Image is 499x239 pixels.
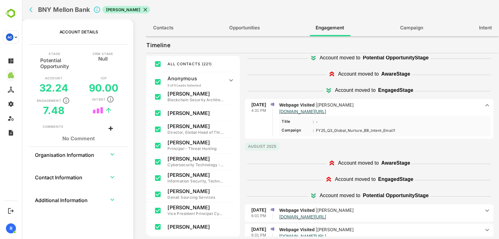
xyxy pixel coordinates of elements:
button: back [6,5,15,14]
button: trend [82,106,91,115]
th: Organisation Information [13,147,80,162]
p: Account moved to [298,192,338,199]
div: FY25_Q3_Global_Nurture_BB_Intent_Email1 [292,127,375,134]
span: [PERSON_NAME] [80,7,122,13]
button: expand row [86,172,95,182]
div: Anonymous5 of 5 Leads Selected [257,116,469,136]
p: 6:01 PM [230,213,245,219]
button: expand row [86,195,95,204]
p: [PERSON_NAME] [295,227,332,232]
p: Principal - Threat Hunting [146,146,202,152]
table: collapsible table [13,147,101,215]
p: Account Details [38,29,76,34]
img: marketo.png [248,226,254,232]
p: [PERSON_NAME] [295,102,332,107]
p: Engagement [15,99,40,102]
div: Comments [21,124,42,129]
p: Account moved to [313,176,354,183]
p: [PERSON_NAME] [146,156,202,162]
h5: 90.00 [67,82,97,94]
p: Engaged Stage [356,87,391,94]
p: [PERSON_NAME] [146,172,202,178]
h1: No Comment [21,136,93,142]
a: www.acalvio.com/schedule-a-demo/ [257,108,304,115]
h5: 7.48 [21,104,43,117]
h5: 32.24 [17,82,47,94]
p: | [293,227,333,232]
p: [PERSON_NAME] [146,204,202,211]
p: [PERSON_NAME] [146,139,202,146]
p: [PERSON_NAME] [146,110,202,116]
div: Webpage Visited|[PERSON_NAME]www.acalvio.com/schedule-a-demo/ [257,207,469,219]
p: 6:01 PM [230,232,245,239]
p: Aware Stage [360,159,389,167]
button: Logout [7,207,15,215]
div: [PERSON_NAME] [80,6,128,13]
p: Blockchain Security Architect [146,97,202,103]
span: Campaign [378,24,401,32]
p: CRM Stage [71,52,91,55]
p: 4:31 PM [230,108,245,114]
div: : [291,119,292,125]
p: Director, Global Head of Threat Intelligence [146,129,202,136]
div: Webpage Visited|[PERSON_NAME]www.acalvio.com/schedule-a-demo/ [257,226,469,238]
img: marketo.png [248,207,254,212]
p: Account moved to [316,159,357,167]
span: Contacts [131,24,152,32]
svg: Click to close Account details panel [71,6,79,13]
h5: Null [76,55,86,60]
p: Anonymous [146,75,202,82]
p: Account moved to [313,87,354,94]
p: Webpage Visited [257,102,458,108]
p: Cybersecurity Technology - Architecture and Engineering [146,162,202,168]
h2: BNY Mellon Bank [16,6,68,13]
span: ALL CONTACTS ( 221 ) [146,62,190,66]
p: 5 of 5 Leads Selected [146,83,202,87]
p: Vice President Principat Cyber Architect [146,211,202,217]
p: Engaged Stage [356,176,391,183]
p: | [293,207,333,213]
span: Engagement [294,24,322,32]
p: Account moved to [316,70,357,78]
div: Webpage Visited|[PERSON_NAME]www.acalvio.com/schedule-a-demo/ [257,102,469,114]
p: [DATE] [230,102,244,108]
p: Potential Opportunity Stage [341,54,407,62]
button: expand row [86,150,95,159]
p: August 2025 [223,142,258,151]
div: Anonymous5 of 5 Leads Selected [129,72,213,88]
th: Contact Information [13,170,80,185]
p: Intent [70,98,84,101]
a: www.acalvio.com/schedule-a-demo/ [257,214,304,220]
p: Stage [27,52,38,55]
span: Opportunities [207,24,238,32]
h5: Potential Opportunity [18,55,47,69]
p: Denali Sourcing Services [146,194,202,201]
div: : [291,127,292,134]
th: Additional Information [13,192,80,207]
p: Account [23,77,41,80]
p: [DATE] [230,207,244,213]
p: ICP [79,77,85,80]
p: [PERSON_NAME] [146,91,202,97]
p: Timeline [124,40,148,50]
p: Webpage Visited [257,207,458,214]
p: Account moved to [298,54,338,62]
div: R [6,223,16,233]
div: Campaign [260,127,291,134]
div: AC [6,33,13,41]
img: BambooboxLogoMark.f1c84d78b4c51b1a7b5f700c9845e183.svg [3,7,19,19]
p: Webpage Visited [257,226,458,233]
div: full width tabs example [124,19,477,36]
p: | [293,102,333,107]
span: Intent [457,24,470,32]
p: [PERSON_NAME] [146,188,202,194]
div: - [292,119,298,125]
p: [DATE] [230,226,244,232]
p: [PERSON_NAME] [146,224,202,230]
p: Aware Stage [360,70,389,78]
p: [PERSON_NAME] [295,207,332,213]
